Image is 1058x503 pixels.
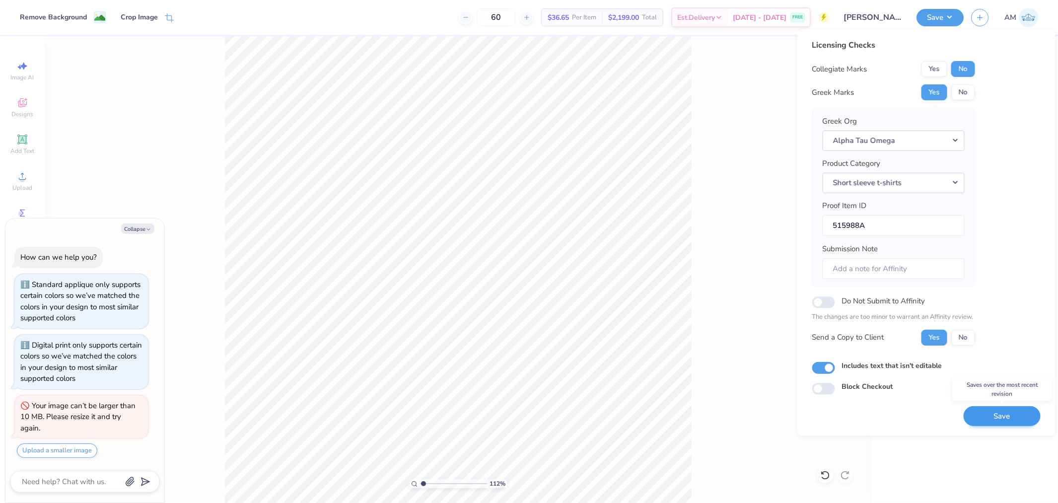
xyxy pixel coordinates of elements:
button: Yes [921,329,947,345]
span: Add Text [10,147,34,155]
button: Yes [921,84,947,100]
label: Greek Org [823,116,857,127]
div: Standard applique only supports certain colors so we’ve matched the colors in your design to most... [20,280,141,323]
p: The changes are too minor to warrant an Affinity review. [812,312,975,322]
span: [DATE] - [DATE] [733,12,786,23]
label: Do Not Submit to Affinity [842,294,925,307]
button: No [951,84,975,100]
div: Crop Image [121,12,158,22]
span: AM [1004,12,1016,23]
div: How can we help you? [20,252,97,262]
button: Short sleeve t-shirts [823,172,965,193]
span: Total [642,12,657,23]
div: Your image can’t be larger than 10 MB. Please resize it and try again. [20,401,136,433]
span: $2,199.00 [608,12,639,23]
span: FREE [792,14,803,21]
button: Collapse [121,223,154,234]
input: – – [477,8,515,26]
span: 112 % [490,479,505,488]
button: No [951,329,975,345]
label: Submission Note [823,243,878,255]
span: Per Item [572,12,596,23]
input: Add a note for Affinity [823,258,965,279]
button: No [951,61,975,77]
label: Block Checkout [842,381,893,392]
span: Image AI [11,73,34,81]
span: Designs [11,110,33,118]
span: Upload [12,184,32,192]
button: Save [917,9,964,26]
input: Untitled Design [836,7,909,27]
div: Collegiate Marks [812,64,867,75]
label: Product Category [823,158,881,169]
a: AM [1004,8,1038,27]
div: Send a Copy to Client [812,332,884,343]
button: Save [964,406,1041,426]
label: Proof Item ID [823,200,867,212]
label: Includes text that isn't editable [842,360,942,370]
div: Remove Background [20,12,87,22]
div: Greek Marks [812,87,854,98]
span: $36.65 [548,12,569,23]
img: Arvi Mikhail Parcero [1019,8,1038,27]
div: Saves over the most recent revision [952,378,1052,401]
span: Est. Delivery [677,12,715,23]
button: Alpha Tau Omega [823,130,965,150]
div: Licensing Checks [812,39,975,51]
button: Yes [921,61,947,77]
button: Upload a smaller image [17,443,97,458]
div: Digital print only supports certain colors so we’ve matched the colors in your design to most sim... [20,340,142,384]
